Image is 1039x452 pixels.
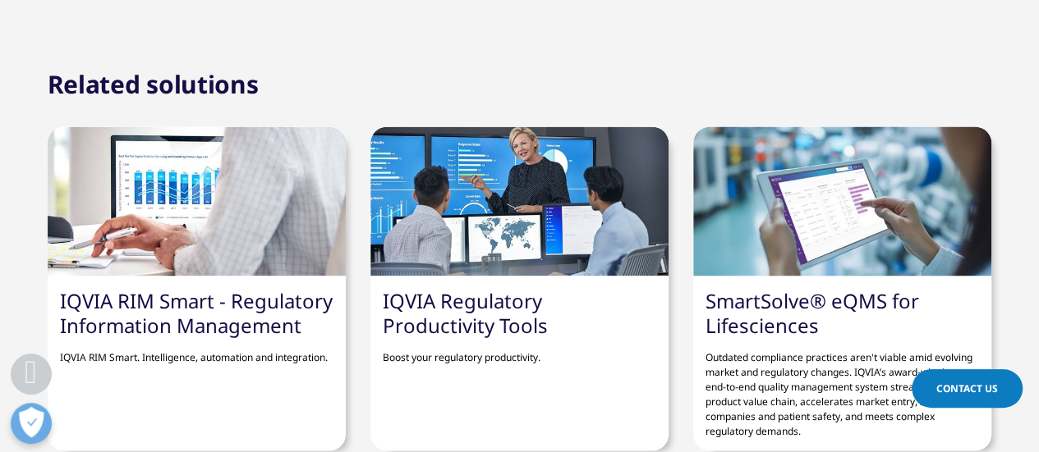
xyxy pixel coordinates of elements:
a: IQVIA Regulatory Productivity Tools [383,286,548,338]
h2: Related solutions [48,68,259,101]
button: Open Preferences [11,403,52,444]
a: IQVIA RIM Smart - Regulatory Information Management [60,286,333,338]
a: Contact Us [912,369,1023,408]
p: Boost your regulatory productivity. [383,337,656,364]
p: Outdated compliance practices aren't viable amid evolving market and regulatory changes. IQVIA’s ... [706,337,979,438]
a: SmartSolve® eQMS for Lifesciences [706,286,919,338]
p: IQVIA RIM Smart. Intelligence, automation and integration. [60,337,333,364]
span: Contact Us [936,381,998,395]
